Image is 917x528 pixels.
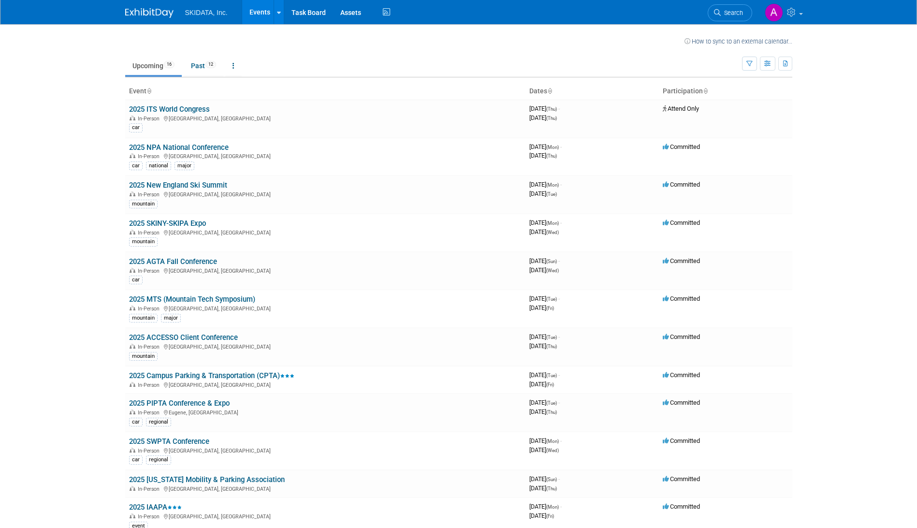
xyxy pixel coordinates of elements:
span: [DATE] [529,512,554,519]
div: [GEOGRAPHIC_DATA], [GEOGRAPHIC_DATA] [129,484,522,492]
img: In-Person Event [130,448,135,453]
a: Search [708,4,752,21]
img: In-Person Event [130,410,135,414]
img: In-Person Event [130,382,135,387]
span: (Mon) [546,145,559,150]
div: mountain [129,352,158,361]
span: In-Person [138,153,162,160]
div: [GEOGRAPHIC_DATA], [GEOGRAPHIC_DATA] [129,342,522,350]
span: [DATE] [529,342,557,350]
img: In-Person Event [130,513,135,518]
span: [DATE] [529,408,557,415]
span: - [558,105,560,112]
span: [DATE] [529,152,557,159]
span: (Mon) [546,182,559,188]
span: Committed [663,437,700,444]
span: - [558,295,560,302]
a: 2025 NPA National Conference [129,143,229,152]
img: In-Person Event [130,153,135,158]
a: Sort by Event Name [146,87,151,95]
span: [DATE] [529,219,562,226]
span: (Fri) [546,382,554,387]
a: Upcoming16 [125,57,182,75]
span: (Thu) [546,153,557,159]
th: Event [125,83,525,100]
span: [DATE] [529,484,557,492]
a: Sort by Start Date [547,87,552,95]
span: (Tue) [546,191,557,197]
a: Sort by Participation Type [703,87,708,95]
span: [DATE] [529,228,559,235]
span: In-Person [138,230,162,236]
img: Andreas Kranabetter [765,3,783,22]
span: [DATE] [529,399,560,406]
span: - [560,437,562,444]
span: (Sun) [546,477,557,482]
span: (Thu) [546,106,557,112]
div: [GEOGRAPHIC_DATA], [GEOGRAPHIC_DATA] [129,512,522,520]
span: [DATE] [529,304,554,311]
span: [DATE] [529,475,560,483]
span: In-Person [138,448,162,454]
span: (Thu) [546,344,557,349]
span: (Fri) [546,306,554,311]
span: (Thu) [546,486,557,491]
span: (Wed) [546,230,559,235]
span: (Mon) [546,504,559,510]
span: - [558,257,560,264]
a: 2025 Campus Parking & Transportation (CPTA) [129,371,294,380]
span: 12 [205,61,216,68]
span: [DATE] [529,333,560,340]
span: (Thu) [546,410,557,415]
span: (Mon) [546,439,559,444]
img: In-Person Event [130,486,135,491]
span: Committed [663,143,700,150]
span: - [560,143,562,150]
img: In-Person Event [130,191,135,196]
span: In-Person [138,116,162,122]
a: 2025 AGTA Fall Conference [129,257,217,266]
span: In-Person [138,382,162,388]
div: car [129,276,143,284]
div: [GEOGRAPHIC_DATA], [GEOGRAPHIC_DATA] [129,304,522,312]
a: 2025 ITS World Congress [129,105,210,114]
span: - [560,181,562,188]
span: [DATE] [529,381,554,388]
span: (Sun) [546,259,557,264]
span: Committed [663,181,700,188]
span: In-Person [138,410,162,416]
span: [DATE] [529,437,562,444]
a: 2025 MTS (Mountain Tech Symposium) [129,295,255,304]
span: (Tue) [546,296,557,302]
div: regional [146,455,171,464]
span: Committed [663,333,700,340]
span: [DATE] [529,266,559,274]
div: car [129,123,143,132]
div: car [129,161,143,170]
span: (Mon) [546,220,559,226]
span: Committed [663,257,700,264]
div: [GEOGRAPHIC_DATA], [GEOGRAPHIC_DATA] [129,228,522,236]
span: Committed [663,503,700,510]
span: [DATE] [529,190,557,197]
div: major [175,161,194,170]
span: [DATE] [529,105,560,112]
span: - [558,475,560,483]
div: [GEOGRAPHIC_DATA], [GEOGRAPHIC_DATA] [129,381,522,388]
span: Committed [663,475,700,483]
span: In-Person [138,486,162,492]
div: mountain [129,237,158,246]
span: [DATE] [529,446,559,454]
span: - [560,503,562,510]
a: 2025 ACCESSO Client Conference [129,333,238,342]
span: (Wed) [546,268,559,273]
span: (Thu) [546,116,557,121]
div: [GEOGRAPHIC_DATA], [GEOGRAPHIC_DATA] [129,114,522,122]
a: 2025 SWPTA Conference [129,437,209,446]
span: (Tue) [546,335,557,340]
span: Search [721,9,743,16]
div: [GEOGRAPHIC_DATA], [GEOGRAPHIC_DATA] [129,266,522,274]
img: In-Person Event [130,116,135,120]
a: 2025 [US_STATE] Mobility & Parking Association [129,475,285,484]
span: [DATE] [529,114,557,121]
